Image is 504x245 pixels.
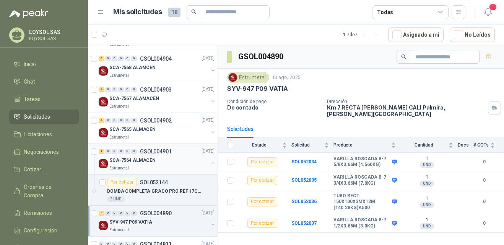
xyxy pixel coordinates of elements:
[99,118,104,123] div: 4
[272,74,301,81] p: 13 ago, 2025
[24,60,36,68] span: Inicio
[291,138,333,153] th: Solicitud
[202,55,215,62] p: [DATE]
[291,159,317,164] a: SOL052034
[109,134,129,140] p: Estrumetal
[377,8,393,16] div: Todas
[118,149,124,154] div: 0
[333,138,400,153] th: Producto
[473,177,495,184] b: 0
[105,56,111,61] div: 0
[227,85,288,93] p: SYV-947 P09 VATIA
[247,157,277,166] div: Por cotizar
[400,196,453,202] b: 1
[9,110,79,124] a: Solicitudes
[125,87,130,92] div: 0
[99,209,216,233] a: 4 0 0 0 0 0 GSOL004890[DATE] Company LogoSYV-947 P09 VATIAEstrumetal
[125,56,130,61] div: 0
[109,73,129,79] p: Estrumetal
[9,162,79,177] a: Cotizar
[327,99,485,104] p: Dirección
[107,196,125,202] div: 2 UND
[109,64,156,71] p: SCA-7568 ALAMCEN
[112,211,117,216] div: 0
[109,103,129,110] p: Estrumetal
[99,85,216,110] a: 4 0 0 0 0 0 GSOL004903[DATE] Company LogoSCA-7567 ALAMACENEstrumetal
[327,104,485,117] p: Km 7 RECTA [PERSON_NAME] CALI Palmira , [PERSON_NAME][GEOGRAPHIC_DATA]
[420,223,434,229] div: UND
[400,174,453,181] b: 1
[140,149,172,154] p: GSOL004901
[9,74,79,89] a: Chat
[112,56,117,61] div: 0
[107,188,202,195] p: BOMBA COMPLETA GRACO PRO REF 17C487
[99,56,104,61] div: 5
[99,66,108,76] img: Company Logo
[24,130,52,139] span: Licitaciones
[420,181,434,187] div: UND
[400,142,447,148] span: Cantidad
[333,193,390,211] b: TUBO RECT. 150X100X3MX12M (140.28KG)A500
[473,158,495,166] b: 0
[227,99,321,104] p: Condición de pago
[140,180,168,185] p: SOL052144
[9,206,79,220] a: Remisiones
[420,162,434,168] div: UND
[9,92,79,106] a: Tareas
[112,87,117,92] div: 0
[105,87,111,92] div: 0
[99,128,108,137] img: Company Logo
[202,86,215,93] p: [DATE]
[481,5,495,19] button: 1
[118,87,124,92] div: 0
[140,87,172,92] p: GSOL004903
[333,174,390,186] b: VARILLA ROSCADA B-7 3/4X3.66M (7.0KG)
[229,73,237,82] img: Company Logo
[238,51,285,63] h3: GSOL004890
[9,145,79,159] a: Negociaciones
[118,56,124,61] div: 0
[291,199,317,204] a: SOL052036
[291,177,317,183] a: SOL052035
[99,159,108,168] img: Company Logo
[29,36,77,41] p: EQYSOL SAS
[112,118,117,123] div: 0
[105,118,111,123] div: 0
[105,211,111,216] div: 0
[227,72,269,83] div: Estrumetal
[99,54,216,79] a: 5 0 0 0 0 0 GSOL004904[DATE] Company LogoSCA-7568 ALAMCENEstrumetal
[109,165,129,171] p: Estrumetal
[168,8,180,17] span: 18
[109,95,159,102] p: SCA-7567 ALAMACEN
[473,198,495,205] b: 0
[125,118,130,123] div: 0
[131,56,137,61] div: 0
[473,220,495,227] b: 0
[333,217,390,229] b: VARILLA ROSCADA B-7 1/2X3.66M (3.0KG)
[420,202,434,208] div: UND
[118,118,124,123] div: 0
[140,56,172,61] p: GSOL004904
[291,142,323,148] span: Solicitud
[99,97,108,106] img: Company Logo
[99,147,216,171] a: 1 0 0 0 0 0 GSOL004901[DATE] Company LogoSCA-7564 ALMACENEstrumetal
[107,178,137,187] div: Por cotizar
[131,118,137,123] div: 0
[109,157,156,164] p: SCA-7564 ALMACEN
[400,138,458,153] th: Cantidad
[9,180,79,203] a: Órdenes de Compra
[343,29,382,41] div: 1 - 7 de 7
[291,221,317,226] b: SOL052037
[24,165,41,174] span: Cotizar
[202,148,215,155] p: [DATE]
[227,104,321,111] p: De contado
[29,29,77,35] p: EQYSOL SAS
[9,57,79,71] a: Inicio
[131,149,137,154] div: 0
[125,211,130,216] div: 0
[118,211,124,216] div: 0
[9,223,79,238] a: Configuración
[99,211,104,216] div: 4
[238,142,281,148] span: Estado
